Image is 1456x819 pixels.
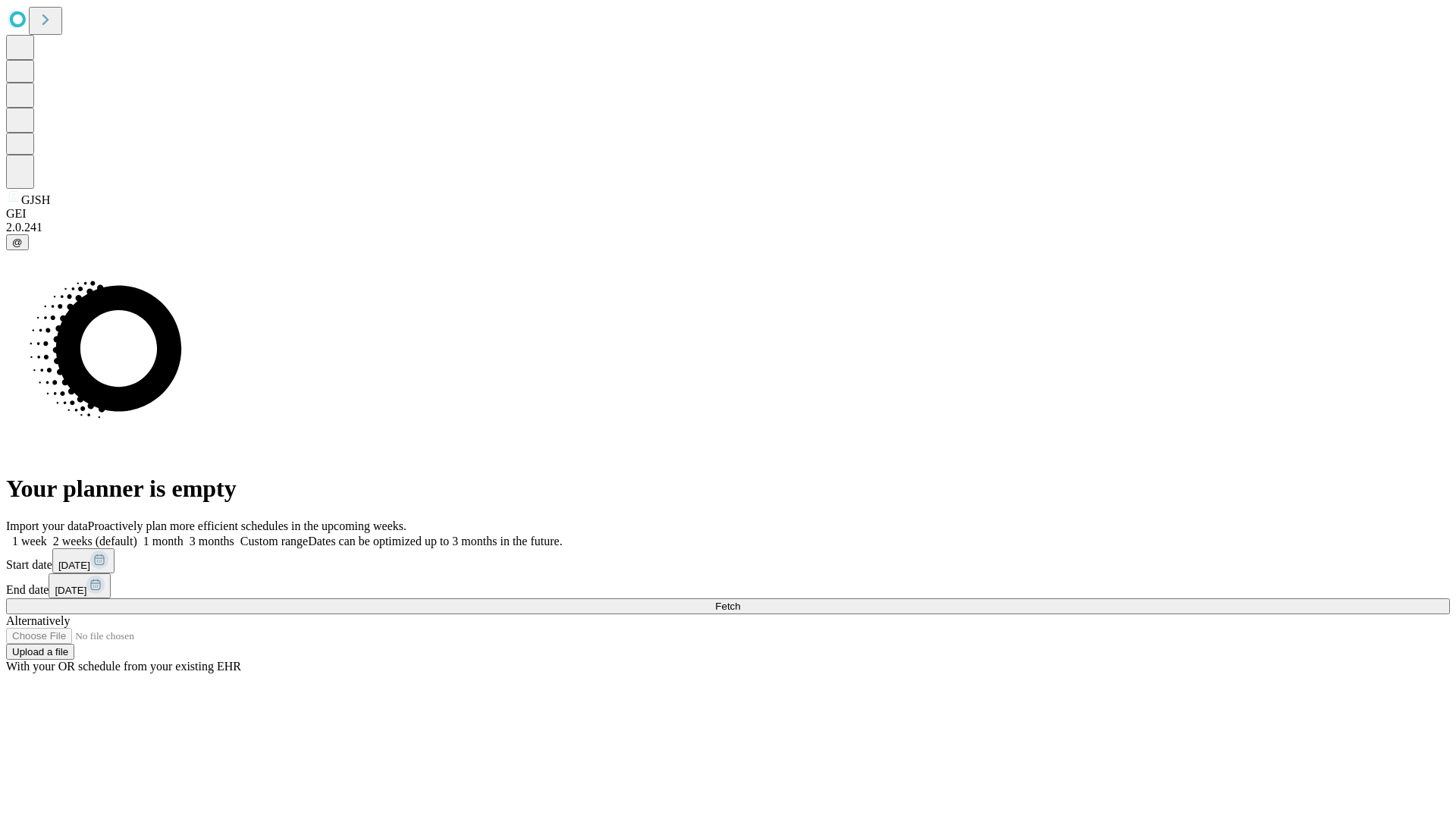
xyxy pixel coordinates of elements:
span: Dates can be optimized up to 3 months in the future. [308,535,562,548]
button: @ [6,234,29,250]
button: Upload a file [6,644,74,660]
button: [DATE] [52,548,115,573]
span: [DATE] [55,585,86,596]
span: 1 week [12,535,47,548]
span: @ [12,237,23,248]
button: Fetch [6,598,1450,614]
span: 2 weeks (default) [53,535,137,548]
span: Custom range [240,535,308,548]
div: GEI [6,207,1450,221]
div: 2.0.241 [6,221,1450,234]
span: With your OR schedule from your existing EHR [6,660,241,673]
span: Import your data [6,519,88,532]
span: 1 month [143,535,184,548]
span: Proactively plan more efficient schedules in the upcoming weeks. [88,519,406,532]
span: [DATE] [58,560,90,571]
button: [DATE] [49,573,111,598]
span: 3 months [190,535,234,548]
span: Alternatively [6,614,70,627]
span: Fetch [715,601,740,612]
h1: Your planner is empty [6,475,1450,503]
div: Start date [6,548,1450,573]
span: GJSH [21,193,50,206]
div: End date [6,573,1450,598]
